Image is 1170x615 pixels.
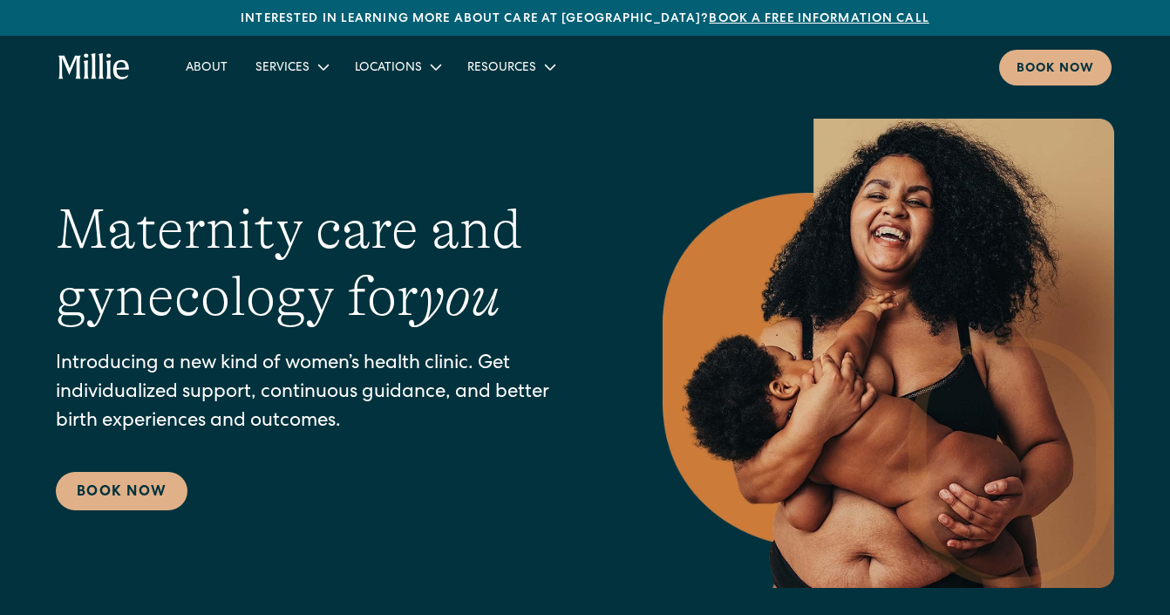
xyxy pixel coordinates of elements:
[709,13,929,25] a: Book a free information call
[663,119,1114,588] img: Smiling mother with her baby in arms, celebrating body positivity and the nurturing bond of postp...
[172,52,241,81] a: About
[241,52,341,81] div: Services
[56,472,187,510] a: Book Now
[999,50,1112,85] a: Book now
[453,52,568,81] div: Resources
[56,196,593,331] h1: Maternity care and gynecology for
[58,53,130,81] a: home
[255,59,310,78] div: Services
[56,351,593,437] p: Introducing a new kind of women’s health clinic. Get individualized support, continuous guidance,...
[467,59,536,78] div: Resources
[355,59,422,78] div: Locations
[1017,60,1094,79] div: Book now
[418,265,500,328] em: you
[341,52,453,81] div: Locations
